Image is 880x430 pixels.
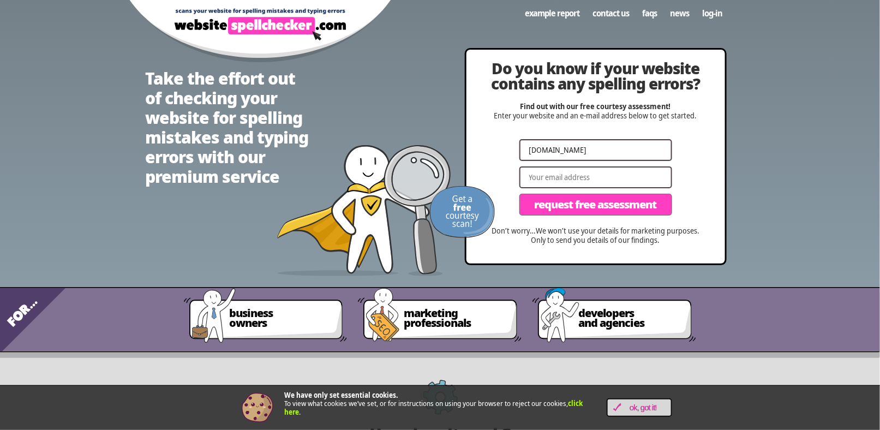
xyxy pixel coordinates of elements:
[607,398,672,417] a: OK, Got it!
[664,3,696,23] a: News
[285,398,583,417] a: click here
[488,102,703,121] p: Enter your website and an e-mail address below to get started.
[565,302,696,347] a: developersand agencies
[146,69,309,187] h1: Take the effort out of checking your website for spelling mistakes and typing errors with our pre...
[519,166,672,188] input: Your email address
[636,3,664,23] a: FAQs
[621,403,666,413] span: OK, Got it!
[217,302,348,347] a: businessowners
[241,391,274,424] img: Cookie
[535,199,657,210] span: Request Free Assessment
[488,226,703,245] p: Don’t worry…We won’t use your details for marketing purposes. Only to send you details of our fin...
[586,3,636,23] a: Contact us
[429,186,495,238] img: Get a FREE courtesy scan!
[285,391,590,417] p: To view what cookies we’ve set, or for instructions on using your browser to reject our cookies, .
[520,101,671,111] strong: Find out with our free courtesy assessment!
[519,3,586,23] a: Example Report
[519,139,672,161] input: eg https://www.mywebsite.com/
[488,61,703,91] h2: Do you know if your website contains any spelling errors?
[519,194,672,216] button: Request Free Assessment
[277,145,451,276] img: website spellchecker scans your website looking for spelling mistakes
[404,308,508,328] span: marketing professionals
[391,302,522,347] a: marketingprofessionals
[285,390,399,400] strong: We have only set essential cookies.
[578,308,683,328] span: developers and agencies
[230,308,334,328] span: business owners
[696,3,729,23] a: Log-in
